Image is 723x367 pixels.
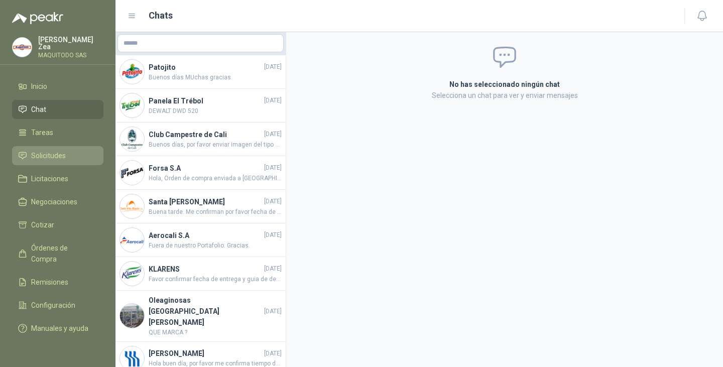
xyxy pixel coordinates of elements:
[264,163,282,173] span: [DATE]
[12,215,103,234] a: Cotizar
[264,307,282,316] span: [DATE]
[120,194,144,218] img: Company Logo
[149,328,282,337] span: QUE MARCA ?
[12,146,103,165] a: Solicitudes
[149,163,262,174] h4: Forsa S.A
[12,192,103,211] a: Negociaciones
[12,123,103,142] a: Tareas
[149,207,282,217] span: Buena tarde. Me confirman por favor fecha de entrega. Gracias
[12,296,103,315] a: Configuración
[12,319,103,338] a: Manuales y ayuda
[31,242,94,265] span: Órdenes de Compra
[120,93,144,117] img: Company Logo
[149,174,282,183] span: Hola, Orden de compra enviada a [GEOGRAPHIC_DATA], este material se recogera. Me confirmas horari...
[12,100,103,119] a: Chat
[149,264,262,275] h4: KLARENS
[149,348,262,359] h4: [PERSON_NAME]
[31,104,46,115] span: Chat
[149,196,262,207] h4: Santa [PERSON_NAME]
[12,169,103,188] a: Licitaciones
[115,123,286,156] a: Company LogoClub Campestre de Cali[DATE]Buenos días, por favor enviar imagen del tipo de llave qu...
[12,77,103,96] a: Inicio
[264,62,282,72] span: [DATE]
[149,295,262,328] h4: Oleaginosas [GEOGRAPHIC_DATA][PERSON_NAME]
[115,55,286,89] a: Company LogoPatojito[DATE]Buenos días MUchas gracias
[264,197,282,206] span: [DATE]
[12,273,103,292] a: Remisiones
[149,95,262,106] h4: Panela El Trébol
[38,52,103,58] p: MAQUITODO SAS
[31,127,53,138] span: Tareas
[264,96,282,105] span: [DATE]
[12,12,63,24] img: Logo peakr
[149,62,262,73] h4: Patojito
[31,196,77,207] span: Negociaciones
[120,262,144,286] img: Company Logo
[149,241,282,251] span: Fuera de nuestro Portafolio. Gracias.
[149,275,282,284] span: Favor confirmar fecha de entrega y guia de despacho.
[149,106,282,116] span: DEWALT DWD 520
[115,190,286,223] a: Company LogoSanta [PERSON_NAME][DATE]Buena tarde. Me confirman por favor fecha de entrega. Gracias
[31,300,75,311] span: Configuración
[149,230,262,241] h4: Aerocali S.A
[264,230,282,240] span: [DATE]
[149,9,173,23] h1: Chats
[31,173,68,184] span: Licitaciones
[31,323,88,334] span: Manuales y ayuda
[149,73,282,82] span: Buenos días MUchas gracias
[264,264,282,274] span: [DATE]
[149,140,282,150] span: Buenos días, por favor enviar imagen del tipo de llave que requiere, y especificar si pulgadas o ...
[31,150,66,161] span: Solicitudes
[120,127,144,151] img: Company Logo
[38,36,103,50] p: [PERSON_NAME] Zea
[31,219,54,230] span: Cotizar
[120,60,144,84] img: Company Logo
[329,79,680,90] h2: No has seleccionado ningún chat
[115,89,286,123] a: Company LogoPanela El Trébol[DATE]DEWALT DWD 520
[264,349,282,358] span: [DATE]
[149,129,262,140] h4: Club Campestre de Cali
[31,81,47,92] span: Inicio
[264,130,282,139] span: [DATE]
[13,38,32,57] img: Company Logo
[120,304,144,328] img: Company Logo
[120,228,144,252] img: Company Logo
[115,223,286,257] a: Company LogoAerocali S.A[DATE]Fuera de nuestro Portafolio. Gracias.
[115,291,286,342] a: Company LogoOleaginosas [GEOGRAPHIC_DATA][PERSON_NAME][DATE]QUE MARCA ?
[12,238,103,269] a: Órdenes de Compra
[329,90,680,101] p: Selecciona un chat para ver y enviar mensajes
[120,161,144,185] img: Company Logo
[31,277,68,288] span: Remisiones
[115,257,286,291] a: Company LogoKLARENS[DATE]Favor confirmar fecha de entrega y guia de despacho.
[115,156,286,190] a: Company LogoForsa S.A[DATE]Hola, Orden de compra enviada a [GEOGRAPHIC_DATA], este material se re...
